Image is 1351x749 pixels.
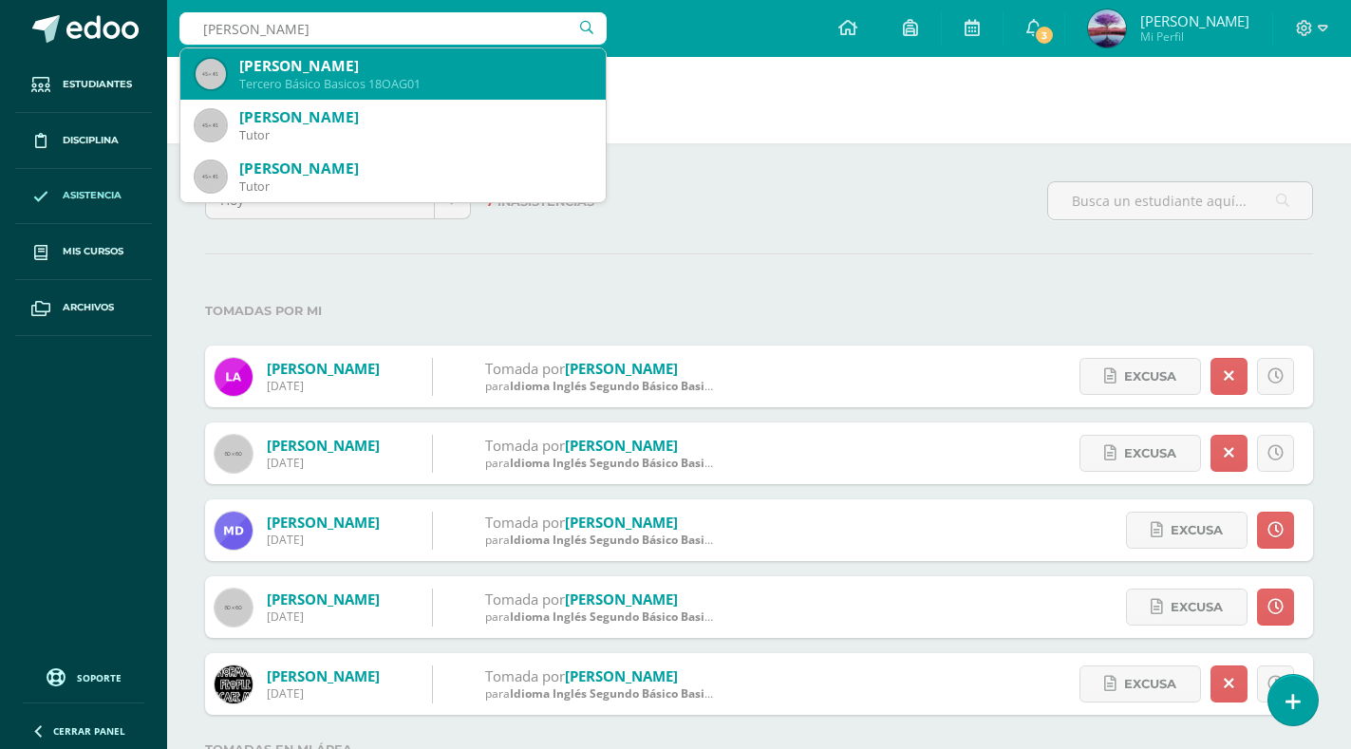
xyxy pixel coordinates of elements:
a: Estudiantes [15,57,152,113]
span: Disciplina [63,133,119,148]
span: Idioma Inglés Segundo Básico Basicos 'LEVEL 3 A' [510,685,785,702]
div: [DATE] [267,455,380,471]
span: Excusa [1124,359,1176,394]
a: [PERSON_NAME] [565,666,678,685]
span: Tomada por [485,436,565,455]
div: Tercero Básico Basicos 18OAG01 [239,76,591,92]
img: 60x60 [215,589,253,627]
div: [DATE] [267,532,380,548]
img: 3719ad8da46f224021b6d75826ef9e53.png [215,665,253,703]
span: Tomada por [485,590,565,609]
div: Tutor [239,127,591,143]
a: [PERSON_NAME] [565,436,678,455]
a: Excusa [1079,358,1201,395]
input: Busca un usuario... [179,12,607,45]
a: [PERSON_NAME] [267,666,380,685]
span: 3 [1034,25,1055,46]
a: [PERSON_NAME] [267,436,380,455]
label: Tomadas por mi [205,291,1313,330]
a: Mis cursos [15,224,152,280]
a: Soporte [23,664,144,689]
div: [DATE] [267,609,380,625]
a: [PERSON_NAME] [267,359,380,378]
span: Cerrar panel [53,724,125,738]
img: b26ecf60efbf93846e8d21fef1a28423.png [1088,9,1126,47]
a: [PERSON_NAME] [267,590,380,609]
div: Tutor [239,178,591,195]
a: [PERSON_NAME] [565,513,678,532]
span: Soporte [77,671,122,684]
a: [PERSON_NAME] [565,590,678,609]
span: Idioma Inglés Segundo Básico Basicos 'LEVEL 3 A' [510,609,785,625]
span: Estudiantes [63,77,132,92]
span: [PERSON_NAME] [1140,11,1249,30]
a: [PERSON_NAME] [565,359,678,378]
span: Excusa [1171,513,1223,548]
div: [DATE] [267,378,380,394]
a: Archivos [15,280,152,336]
span: Idioma Inglés Segundo Básico Basicos 'LEVEL 3 A' [510,378,785,394]
div: [DATE] [267,685,380,702]
a: Excusa [1126,589,1248,626]
img: 45x45 [196,161,226,192]
div: para [485,378,713,394]
span: Tomada por [485,513,565,532]
div: [PERSON_NAME] [239,159,591,178]
span: Mi Perfil [1140,28,1249,45]
input: Busca un estudiante aquí... [1048,182,1312,219]
a: [PERSON_NAME] [267,513,380,532]
a: Excusa [1079,435,1201,472]
a: Excusa [1126,512,1248,549]
div: [PERSON_NAME] [239,107,591,127]
span: Excusa [1171,590,1223,625]
a: Disciplina [15,113,152,169]
img: 45x45 [196,59,226,89]
img: 82113431e99a42fa6ee103601f2e45ec.png [215,358,253,396]
div: para [485,609,713,625]
div: para [485,455,713,471]
div: para [485,532,713,548]
img: 60x60 [215,435,253,473]
span: Tomada por [485,359,565,378]
img: 45x45 [196,110,226,140]
div: para [485,685,713,702]
img: deb9eed6116e660399f2da3e5c2b0bb5.png [215,512,253,550]
span: Asistencia [63,188,122,203]
span: Archivos [63,300,114,315]
span: Excusa [1124,666,1176,702]
span: Idioma Inglés Segundo Básico Basicos 'LEVEL 3 A' [510,455,785,471]
div: [PERSON_NAME] [239,56,591,76]
span: Idioma Inglés Segundo Básico Basicos 'LEVEL 3 A' [510,532,785,548]
a: Asistencia [15,169,152,225]
a: Excusa [1079,665,1201,702]
span: Excusa [1124,436,1176,471]
span: Mis cursos [63,244,123,259]
span: Tomada por [485,666,565,685]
